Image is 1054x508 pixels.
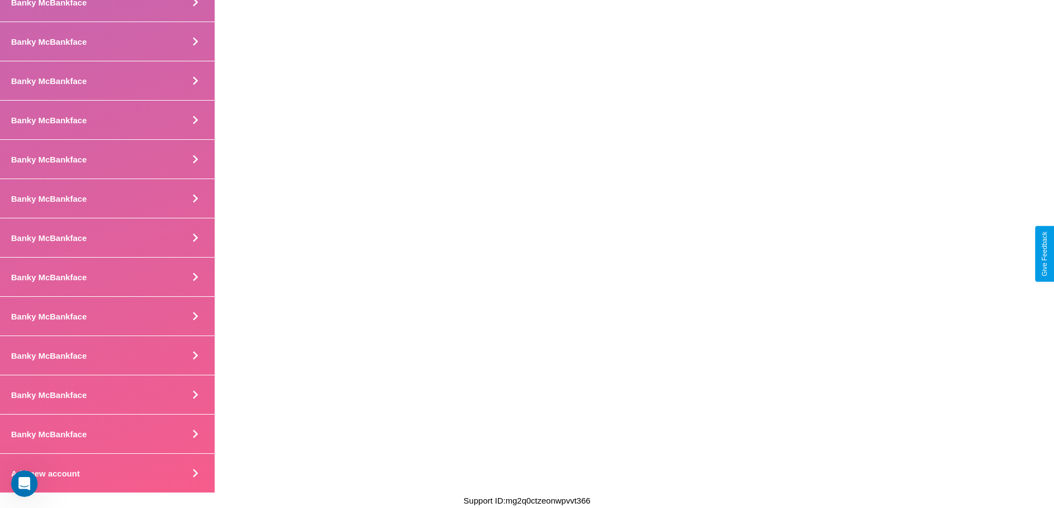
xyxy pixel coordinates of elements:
h4: Banky McBankface [11,194,87,203]
h4: Banky McBankface [11,273,87,282]
h4: Banky McBankface [11,76,87,86]
iframe: Intercom live chat [11,470,38,497]
div: Give Feedback [1041,232,1048,276]
h4: Banky McBankface [11,233,87,243]
h4: Banky McBankface [11,430,87,439]
h4: Banky McBankface [11,390,87,400]
h4: Banky McBankface [11,37,87,46]
h4: Banky McBankface [11,351,87,360]
h4: Banky McBankface [11,312,87,321]
h4: Banky McBankface [11,155,87,164]
p: Support ID: mg2q0ctzeonwpvvt366 [464,493,590,508]
h4: Add new account [11,469,80,478]
h4: Banky McBankface [11,116,87,125]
